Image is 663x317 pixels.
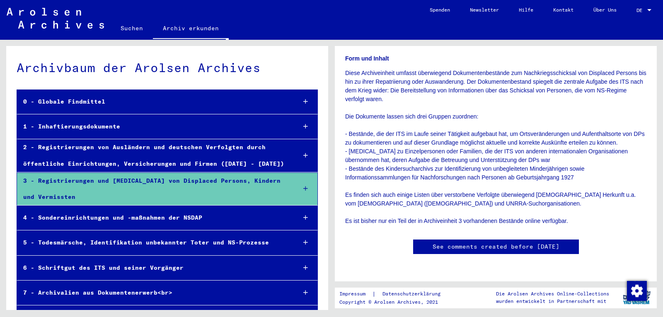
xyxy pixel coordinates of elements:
div: 7 - Archivalien aus Dokumentenerwerb<br> [17,285,289,301]
img: Zustimmung ändern [627,281,647,301]
p: Diese Archiveinheit umfasst überwiegend Dokumentenbestände zum Nachkriegsschicksal von Displaced ... [345,69,646,225]
div: 3 - Registrierungen und [MEDICAL_DATA] von Displaced Persons, Kindern und Vermissten [17,173,289,205]
div: 1 - Inhaftierungsdokumente [17,119,289,135]
b: Form und Inhalt [345,55,389,62]
p: Copyright © Arolsen Archives, 2021 [339,298,450,306]
a: Archiv erkunden [153,18,229,40]
a: Impressum [339,290,372,298]
p: Die Arolsen Archives Online-Collections [496,290,609,298]
div: 2 - Registrierungen von Ausländern und deutschen Verfolgten durch öffentliche Einrichtungen, Vers... [17,139,289,172]
img: Arolsen_neg.svg [7,8,104,29]
div: 6 - Schriftgut des ITS und seiner Vorgänger [17,260,289,276]
div: 5 - Todesmärsche, Identifikation unbekannter Toter und NS-Prozesse [17,235,289,251]
a: Datenschutzerklärung [376,290,450,298]
div: | [339,290,450,298]
img: yv_logo.png [621,287,652,308]
span: DE [636,7,646,13]
p: wurden entwickelt in Partnerschaft mit [496,298,609,305]
a: See comments created before [DATE] [433,242,559,251]
div: 4 - Sondereinrichtungen und -maßnahmen der NSDAP [17,210,289,226]
div: 0 - Globale Findmittel [17,94,289,110]
a: Suchen [111,18,153,38]
div: Archivbaum der Arolsen Archives [17,58,318,77]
